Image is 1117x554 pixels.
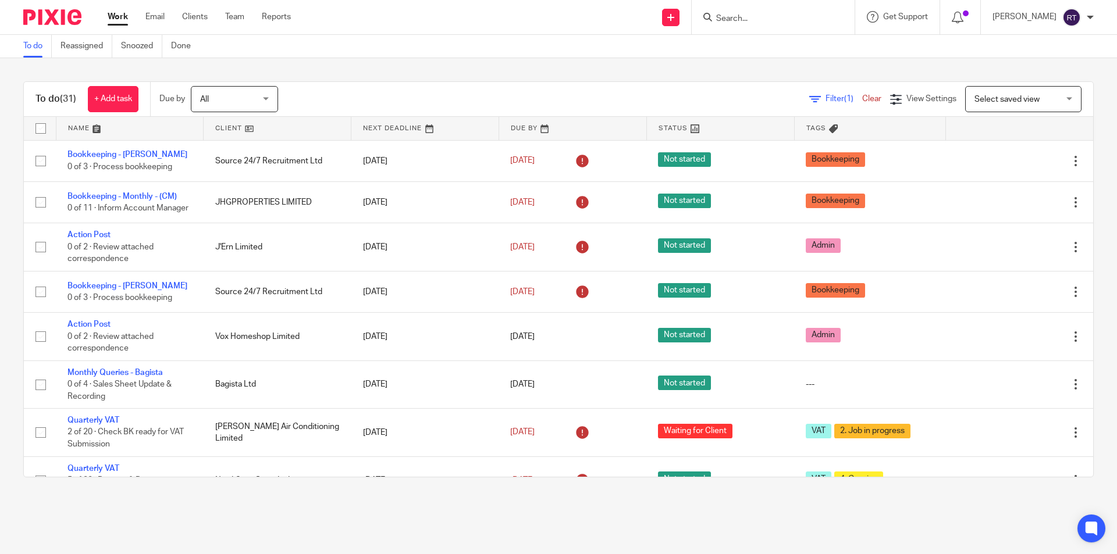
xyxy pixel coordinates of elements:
[67,282,187,290] a: Bookkeeping - [PERSON_NAME]
[510,288,535,296] span: [DATE]
[351,313,499,360] td: [DATE]
[806,378,934,390] div: ---
[806,424,831,438] span: VAT
[67,231,111,239] a: Action Post
[204,223,351,271] td: J'Ern Limited
[883,13,928,21] span: Get Support
[204,360,351,408] td: Bagista Ltd
[204,140,351,181] td: Source 24/7 Recruitment Ltd
[67,333,154,353] span: 0 of 2 · Review attached correspondence
[67,243,154,263] span: 0 of 2 · Review attached correspondence
[715,14,820,24] input: Search
[658,194,711,208] span: Not started
[145,11,165,23] a: Email
[658,152,711,167] span: Not started
[200,95,209,103] span: All
[67,428,184,449] span: 2 of 20 · Check BK ready for VAT Submission
[204,181,351,223] td: JHGPROPERTIES LIMITED
[351,140,499,181] td: [DATE]
[351,409,499,456] td: [DATE]
[67,192,177,201] a: Bookkeeping - Monthly - (CM)
[262,11,291,23] a: Reports
[351,360,499,408] td: [DATE]
[658,424,732,438] span: Waiting for Client
[67,294,172,302] span: 0 of 3 · Process bookkeeping
[806,283,865,298] span: Bookkeeping
[159,93,185,105] p: Due by
[61,35,112,58] a: Reassigned
[204,456,351,504] td: Nerd Cave Store Ltd
[108,11,128,23] a: Work
[1062,8,1081,27] img: svg%3E
[510,476,535,484] span: [DATE]
[88,86,138,112] a: + Add task
[834,424,910,438] span: 2. Job in progress
[510,157,535,165] span: [DATE]
[510,380,535,388] span: [DATE]
[225,11,244,23] a: Team
[67,380,172,401] span: 0 of 4 · Sales Sheet Update & Recording
[844,95,853,103] span: (1)
[510,333,535,341] span: [DATE]
[60,94,76,103] span: (31)
[658,376,711,390] span: Not started
[862,95,881,103] a: Clear
[510,428,535,437] span: [DATE]
[67,369,163,377] a: Monthly Queries - Bagista
[67,476,162,496] span: 5 of 20 · Prepare & Review Queries
[204,313,351,360] td: Vox Homeshop Limited
[658,471,711,486] span: Not started
[182,11,208,23] a: Clients
[351,223,499,271] td: [DATE]
[67,204,188,212] span: 0 of 11 · Inform Account Manager
[806,471,831,486] span: VAT
[806,328,841,342] span: Admin
[510,198,535,206] span: [DATE]
[67,320,111,328] a: Action Post
[204,271,351,312] td: Source 24/7 Recruitment Ltd
[67,464,119,473] a: Quarterly VAT
[658,328,711,342] span: Not started
[351,456,499,504] td: [DATE]
[806,125,826,131] span: Tags
[510,243,535,251] span: [DATE]
[23,9,81,25] img: Pixie
[993,11,1056,23] p: [PERSON_NAME]
[67,151,187,159] a: Bookkeeping - [PERSON_NAME]
[67,163,172,171] span: 0 of 3 · Process bookkeeping
[906,95,956,103] span: View Settings
[351,271,499,312] td: [DATE]
[204,409,351,456] td: [PERSON_NAME] Air Conditioning Limited
[826,95,862,103] span: Filter
[35,93,76,105] h1: To do
[806,152,865,167] span: Bookkeeping
[806,238,841,253] span: Admin
[351,181,499,223] td: [DATE]
[658,238,711,253] span: Not started
[171,35,200,58] a: Done
[974,95,1040,103] span: Select saved view
[121,35,162,58] a: Snoozed
[67,416,119,424] a: Quarterly VAT
[834,471,883,486] span: 4. Queries
[806,194,865,208] span: Bookkeeping
[23,35,52,58] a: To do
[658,283,711,298] span: Not started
